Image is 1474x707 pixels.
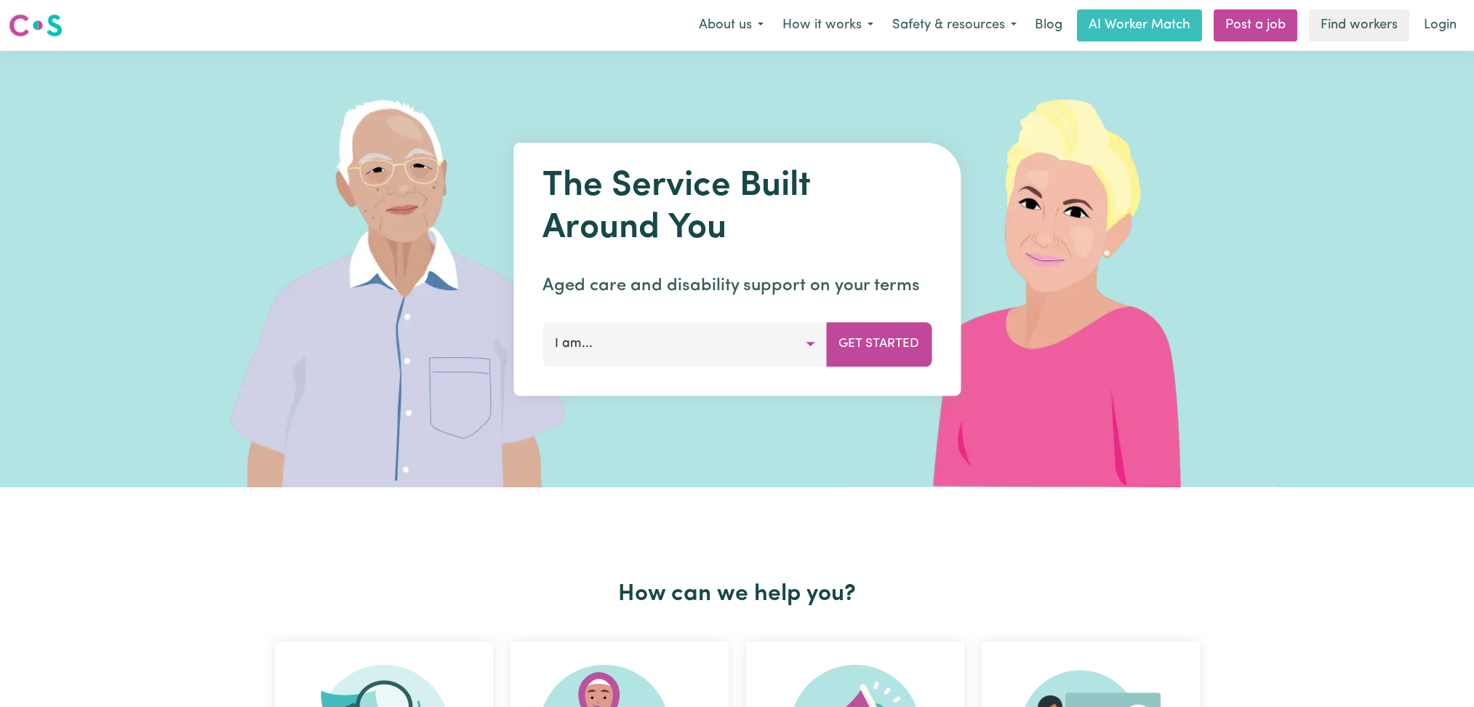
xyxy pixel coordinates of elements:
[9,9,63,42] a: Careseekers logo
[542,166,932,249] h1: The Service Built Around You
[542,322,827,366] button: I am...
[542,273,932,299] p: Aged care and disability support on your terms
[1309,9,1409,41] a: Find workers
[1077,9,1202,41] a: AI Worker Match
[1214,9,1297,41] a: Post a job
[689,10,773,41] button: About us
[773,10,883,41] button: How it works
[1026,9,1071,41] a: Blog
[826,322,932,366] button: Get Started
[9,12,63,39] img: Careseekers logo
[1415,9,1465,41] a: Login
[883,10,1026,41] button: Safety & resources
[266,580,1209,608] h2: How can we help you?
